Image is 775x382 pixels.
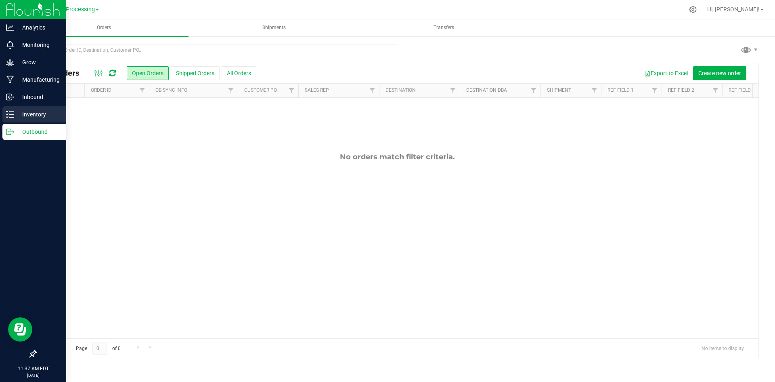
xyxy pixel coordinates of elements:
[69,342,127,355] span: Page of 0
[707,6,760,13] span: Hi, [PERSON_NAME]!
[171,66,220,80] button: Shipped Orders
[222,66,256,80] button: All Orders
[14,40,63,50] p: Monitoring
[688,6,698,13] div: Manage settings
[14,75,63,84] p: Manufacturing
[709,84,722,97] a: Filter
[91,87,111,93] a: Order ID
[423,24,465,31] span: Transfers
[155,87,187,93] a: QB Sync Info
[6,58,14,66] inline-svg: Grow
[36,44,397,56] input: Search Order ID, Destination, Customer PO...
[14,92,63,102] p: Inbound
[224,84,238,97] a: Filter
[6,76,14,84] inline-svg: Manufacturing
[127,66,169,80] button: Open Orders
[19,19,189,36] a: Orders
[86,24,122,31] span: Orders
[14,23,63,32] p: Analytics
[588,84,601,97] a: Filter
[648,84,662,97] a: Filter
[36,152,758,161] div: No orders match filter criteria.
[251,24,297,31] span: Shipments
[698,70,741,76] span: Create new order
[4,365,63,372] p: 11:37 AM EDT
[6,128,14,136] inline-svg: Outbound
[8,317,32,342] iframe: Resource center
[729,87,755,93] a: Ref Field 3
[607,87,634,93] a: Ref Field 1
[244,87,277,93] a: Customer PO
[305,87,329,93] a: Sales Rep
[547,87,571,93] a: Shipment
[639,66,693,80] button: Export to Excel
[4,372,63,378] p: [DATE]
[668,87,694,93] a: Ref Field 2
[14,127,63,137] p: Outbound
[466,87,507,93] a: Destination DBA
[6,41,14,49] inline-svg: Monitoring
[285,84,298,97] a: Filter
[189,19,358,36] a: Shipments
[385,87,416,93] a: Destination
[66,6,95,13] span: Processing
[693,66,746,80] button: Create new order
[695,342,750,354] span: No items to display
[6,110,14,118] inline-svg: Inventory
[14,57,63,67] p: Grow
[6,23,14,32] inline-svg: Analytics
[136,84,149,97] a: Filter
[14,110,63,119] p: Inventory
[366,84,379,97] a: Filter
[527,84,540,97] a: Filter
[446,84,460,97] a: Filter
[359,19,528,36] a: Transfers
[6,93,14,101] inline-svg: Inbound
